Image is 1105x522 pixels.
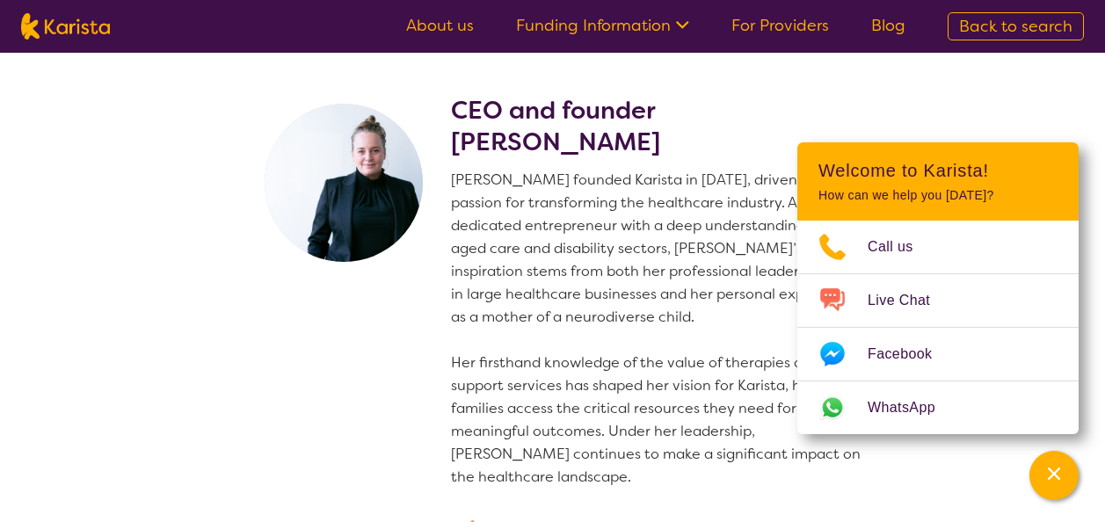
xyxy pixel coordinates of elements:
[959,16,1072,37] span: Back to search
[948,12,1084,40] a: Back to search
[868,341,953,367] span: Facebook
[868,287,951,314] span: Live Chat
[797,221,1079,434] ul: Choose channel
[406,15,474,36] a: About us
[868,234,934,260] span: Call us
[451,169,869,489] p: [PERSON_NAME] founded Karista in [DATE], driven by her passion for transforming the healthcare in...
[797,381,1079,434] a: Web link opens in a new tab.
[871,15,905,36] a: Blog
[818,188,1058,203] p: How can we help you [DATE]?
[1029,451,1079,500] button: Channel Menu
[516,15,689,36] a: Funding Information
[797,142,1079,434] div: Channel Menu
[868,395,956,421] span: WhatsApp
[731,15,829,36] a: For Providers
[451,95,869,158] h2: CEO and founder [PERSON_NAME]
[21,13,110,40] img: Karista logo
[818,160,1058,181] h2: Welcome to Karista!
